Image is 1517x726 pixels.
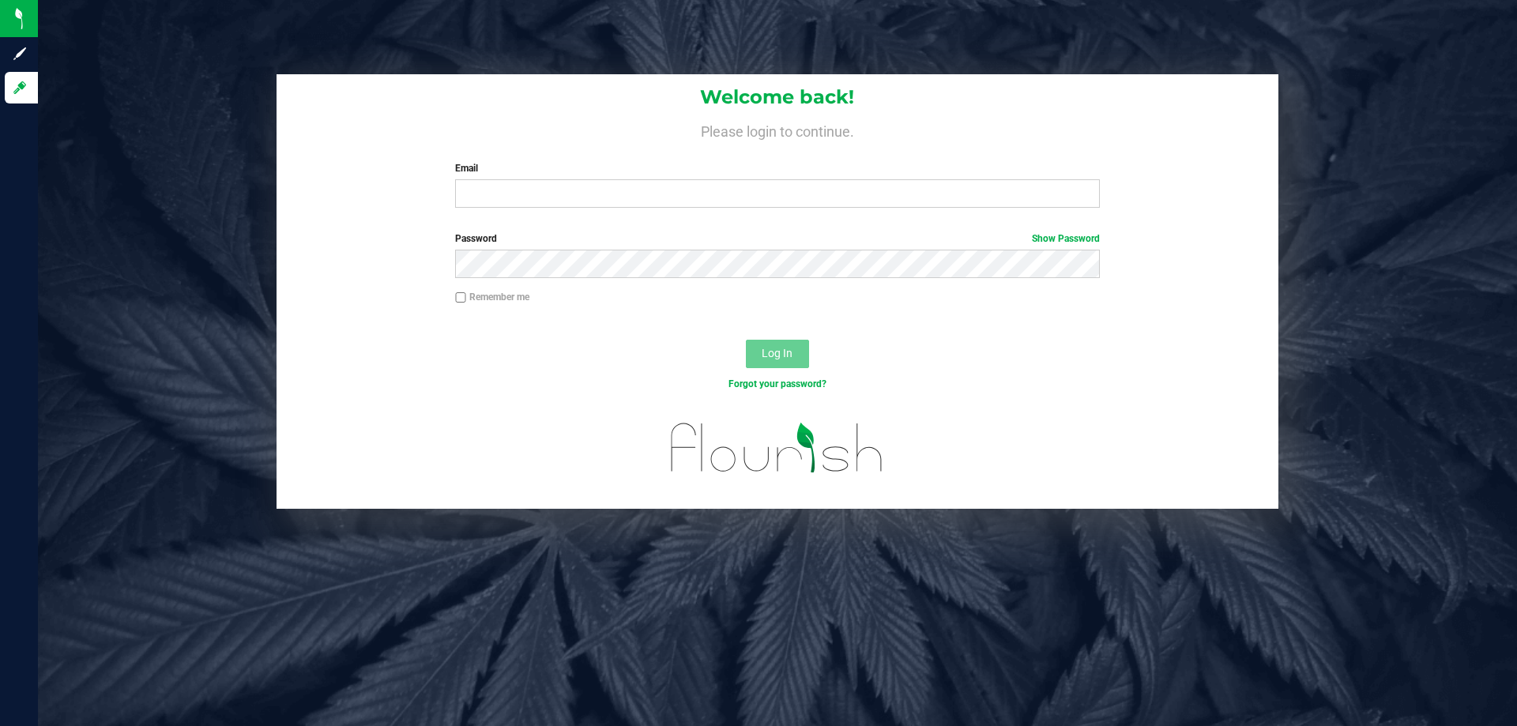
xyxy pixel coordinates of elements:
[762,347,792,359] span: Log In
[728,378,826,389] a: Forgot your password?
[12,80,28,96] inline-svg: Log in
[277,87,1278,107] h1: Welcome back!
[12,46,28,62] inline-svg: Sign up
[455,161,1099,175] label: Email
[1032,233,1100,244] a: Show Password
[455,233,497,244] span: Password
[652,408,902,488] img: flourish_logo.svg
[455,292,466,303] input: Remember me
[277,120,1278,139] h4: Please login to continue.
[746,340,809,368] button: Log In
[455,290,529,304] label: Remember me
